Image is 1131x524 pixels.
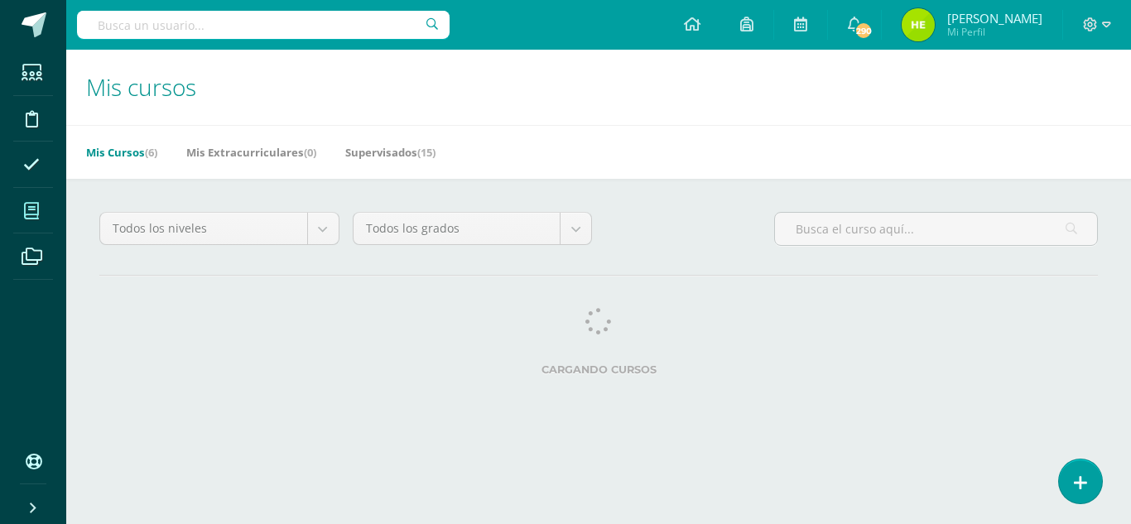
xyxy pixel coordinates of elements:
[854,22,873,40] span: 290
[86,71,196,103] span: Mis cursos
[902,8,935,41] img: 4474bdfd5819936197ba5a17a09c0e6e.png
[77,11,450,39] input: Busca un usuario...
[947,25,1042,39] span: Mi Perfil
[99,363,1098,376] label: Cargando cursos
[354,213,592,244] a: Todos los grados
[947,10,1042,26] span: [PERSON_NAME]
[366,213,548,244] span: Todos los grados
[345,139,436,166] a: Supervisados(15)
[145,145,157,160] span: (6)
[417,145,436,160] span: (15)
[100,213,339,244] a: Todos los niveles
[113,213,295,244] span: Todos los niveles
[186,139,316,166] a: Mis Extracurriculares(0)
[86,139,157,166] a: Mis Cursos(6)
[304,145,316,160] span: (0)
[775,213,1097,245] input: Busca el curso aquí...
